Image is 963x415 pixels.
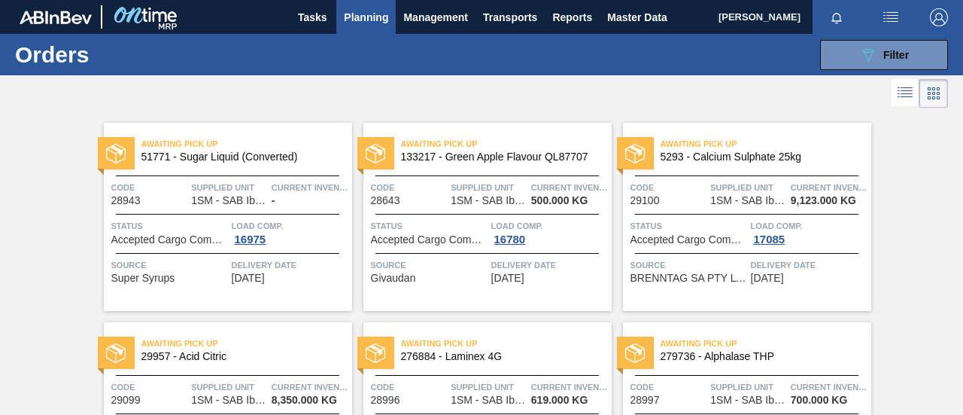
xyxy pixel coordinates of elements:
span: Supplied Unit [451,380,527,395]
span: Current inventory [272,180,348,195]
span: 06/13/2025 [491,273,524,284]
span: Reports [552,8,592,26]
span: Current inventory [531,380,608,395]
span: Current inventory [531,180,608,195]
div: 16975 [232,233,269,246]
span: Awaiting Pick Up [401,136,612,151]
span: 06/11/2025 [232,273,265,284]
a: Load Comp.16780 [491,218,608,246]
span: Supplied Unit [710,380,787,395]
span: Supplied Unit [451,180,527,195]
img: Logout [930,8,948,26]
span: 29957 - Acid Citric [141,351,340,362]
span: 1SM - SAB Ibhayi Brewery [451,395,526,406]
span: Accepted Cargo Composition [630,234,747,246]
span: 133217 - Green Apple Flavour QL87707 [401,151,600,163]
span: Transports [483,8,537,26]
span: Load Comp. [491,218,608,233]
span: 276884 - Laminex 4G [401,351,600,362]
span: Current inventory [791,180,867,195]
span: 28997 [630,395,660,406]
span: Delivery Date [232,258,348,273]
img: status [106,144,126,163]
button: Notifications [813,7,861,28]
span: Source [111,258,228,273]
button: Filter [820,40,948,70]
span: 1SM - SAB Ibhayi Brewery [191,195,266,206]
span: Code [371,380,448,395]
span: 9,123.000 KG [791,195,856,206]
span: Management [403,8,468,26]
span: Load Comp. [232,218,348,233]
span: Awaiting Pick Up [141,136,352,151]
span: 06/17/2025 [751,273,784,284]
span: Planning [344,8,388,26]
span: Awaiting Pick Up [661,336,871,351]
span: Filter [883,49,909,61]
span: Supplied Unit [191,380,268,395]
span: BRENNTAG SA PTY LTD [630,273,747,284]
span: Awaiting Pick Up [661,136,871,151]
span: Code [630,180,707,195]
span: Load Comp. [751,218,867,233]
span: Super Syrups [111,273,175,284]
span: 500.000 KG [531,195,588,206]
span: Code [111,380,188,395]
span: Current inventory [272,380,348,395]
span: 5293 - Calcium Sulphate 25kg [661,151,859,163]
span: 28996 [371,395,400,406]
span: Status [630,218,747,233]
span: - [272,195,275,206]
img: status [366,343,385,363]
span: 1SM - SAB Ibhayi Brewery [451,195,526,206]
span: 51771 - Sugar Liquid (Converted) [141,151,340,163]
span: Master Data [607,8,667,26]
h1: Orders [15,46,223,63]
span: Delivery Date [751,258,867,273]
img: userActions [882,8,900,26]
span: Accepted Cargo Composition [371,234,488,246]
img: status [625,343,645,363]
span: 29100 [630,195,660,206]
span: Source [630,258,747,273]
span: 1SM - SAB Ibhayi Brewery [710,395,785,406]
span: 28643 [371,195,400,206]
span: Supplied Unit [191,180,268,195]
span: Tasks [296,8,329,26]
span: 28943 [111,195,141,206]
div: 16780 [491,233,529,246]
span: 29099 [111,395,141,406]
span: Delivery Date [491,258,608,273]
span: Supplied Unit [710,180,787,195]
img: status [106,343,126,363]
span: Awaiting Pick Up [141,336,352,351]
span: Current inventory [791,380,867,395]
span: 619.000 KG [531,395,588,406]
span: Awaiting Pick Up [401,336,612,351]
div: Card Vision [919,79,948,108]
img: status [625,144,645,163]
span: Code [111,180,188,195]
span: Source [371,258,488,273]
span: Accepted Cargo Composition [111,234,228,246]
a: statusAwaiting Pick Up51771 - Sugar Liquid (Converted)Code28943Supplied Unit1SM - SAB Ibhayi Brew... [93,123,352,311]
a: Load Comp.16975 [232,218,348,246]
span: Status [371,218,488,233]
a: statusAwaiting Pick Up133217 - Green Apple Flavour QL87707Code28643Supplied Unit1SM - SAB Ibhayi ... [352,123,612,311]
span: Code [371,180,448,195]
span: Givaudan [371,273,416,284]
span: 700.000 KG [791,395,848,406]
span: 279736 - Alphalase THP [661,351,859,362]
a: Load Comp.17085 [751,218,867,246]
span: Status [111,218,228,233]
div: 17085 [751,233,788,246]
span: Code [630,380,707,395]
span: 8,350.000 KG [272,395,337,406]
span: 1SM - SAB Ibhayi Brewery [710,195,785,206]
img: status [366,144,385,163]
a: statusAwaiting Pick Up5293 - Calcium Sulphate 25kgCode29100Supplied Unit1SM - SAB Ibhayi BreweryC... [612,123,871,311]
img: TNhmsLtSVTkK8tSr43FrP2fwEKptu5GPRR3wAAAABJRU5ErkJggg== [20,11,92,24]
span: 1SM - SAB Ibhayi Brewery [191,395,266,406]
div: List Vision [892,79,919,108]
